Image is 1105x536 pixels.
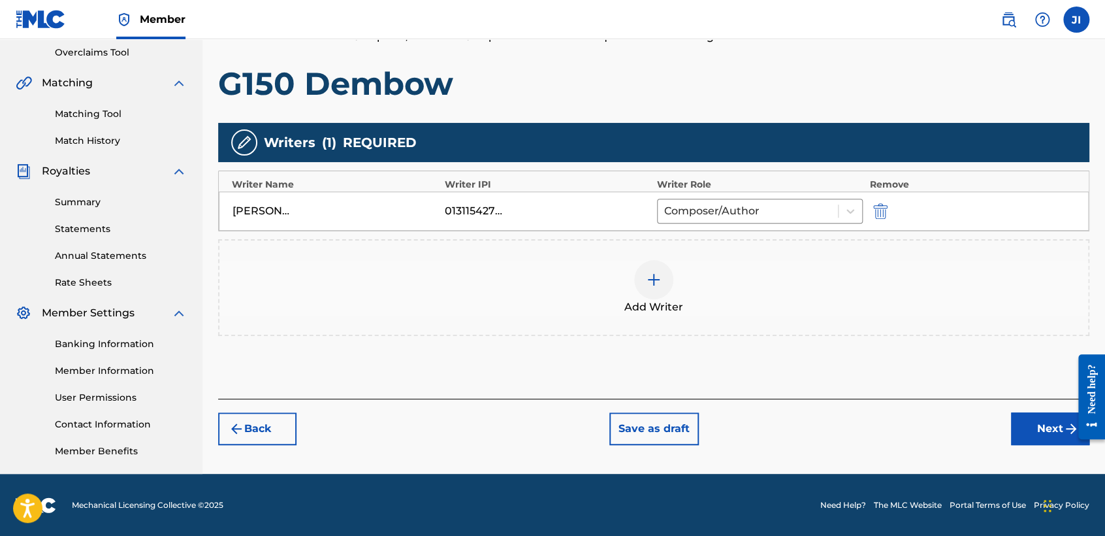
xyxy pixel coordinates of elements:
img: add [646,272,662,288]
img: MLC Logo [16,10,66,29]
a: Matching Tool [55,107,187,121]
span: Mechanical Licensing Collective © 2025 [72,499,223,511]
button: Save as draft [609,412,699,445]
a: Summary [55,195,187,209]
iframe: Resource Center [1068,344,1105,450]
a: Portal Terms of Use [950,499,1026,511]
div: Help [1029,7,1055,33]
a: Statements [55,222,187,236]
img: logo [16,497,56,513]
img: expand [171,163,187,179]
img: search [1001,12,1016,27]
div: Widget de chat [1040,473,1105,536]
a: The MLC Website [874,499,942,511]
a: Contact Information [55,418,187,431]
img: Royalties [16,163,31,179]
div: Writer Name [232,178,438,192]
div: Arrastrar [1044,486,1051,526]
a: User Permissions [55,391,187,405]
div: Writer IPI [445,178,651,192]
img: writers [236,135,252,150]
span: Member [140,12,185,27]
a: Overclaims Tool [55,46,187,59]
img: expand [171,75,187,91]
a: Public Search [995,7,1021,33]
div: Writer Role [657,178,863,192]
span: Writers [264,133,315,152]
button: Next [1011,412,1089,445]
span: REQUIRED [343,133,417,152]
img: Matching [16,75,32,91]
a: Match History [55,134,187,148]
span: ( 1 ) [322,133,336,152]
div: Remove [870,178,1076,192]
a: Member Information [55,364,187,378]
a: Member Benefits [55,444,187,458]
img: help [1034,12,1050,27]
span: Add Writer [624,299,683,315]
a: Banking Information [55,337,187,351]
button: Back [218,412,296,445]
span: Royalties [42,163,90,179]
h1: G150 Dembow [218,64,1089,103]
span: Member Settings [42,305,135,321]
img: 12a2ab48e56ec057fbd8.svg [873,203,888,219]
img: expand [171,305,187,321]
span: Matching [42,75,93,91]
a: Need Help? [820,499,866,511]
img: 7ee5dd4eb1f8a8e3ef2f.svg [229,421,244,437]
a: Privacy Policy [1034,499,1089,511]
iframe: Chat Widget [1040,473,1105,536]
div: User Menu [1063,7,1089,33]
img: Top Rightsholder [116,12,132,27]
a: Rate Sheets [55,276,187,290]
img: Member Settings [16,305,31,321]
a: Annual Statements [55,249,187,263]
img: f7272a7cc735f4ea7f67.svg [1063,421,1079,437]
